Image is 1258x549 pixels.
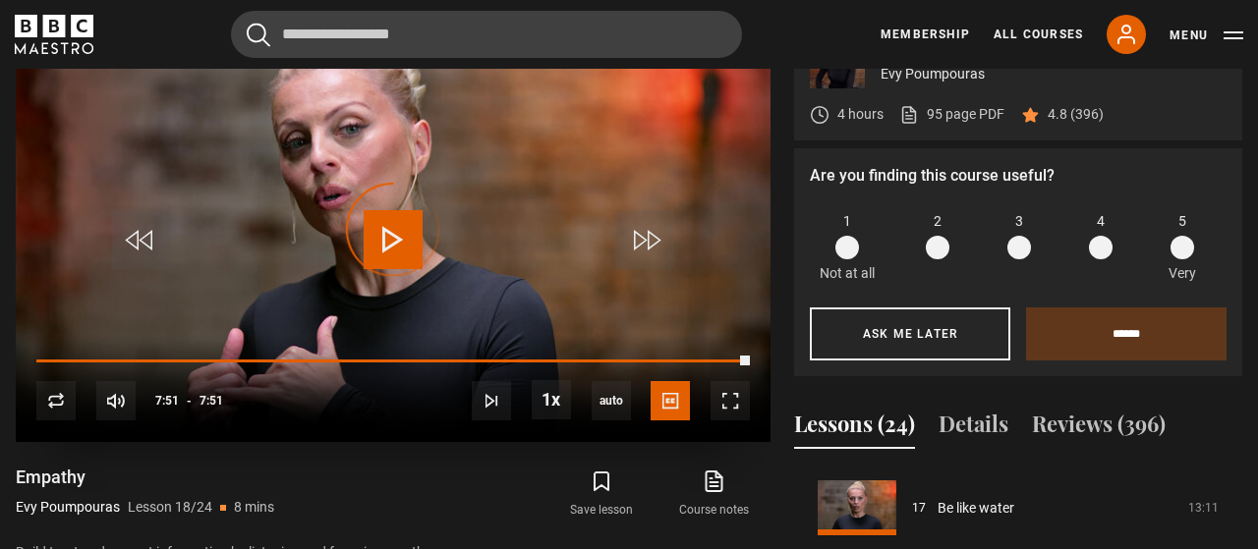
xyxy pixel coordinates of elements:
[810,307,1010,360] button: Ask me later
[1032,408,1166,449] button: Reviews (396)
[881,26,970,43] a: Membership
[837,104,884,125] p: 4 hours
[899,104,1004,125] a: 95 page PDF
[128,497,212,518] p: Lesson 18/24
[820,263,875,284] p: Not at all
[16,466,274,489] h1: Empathy
[16,497,120,518] p: Evy Poumpouras
[658,466,771,522] a: Course notes
[187,394,192,408] span: -
[472,381,511,420] button: Next Lesson
[231,11,742,58] input: Search
[939,408,1008,449] button: Details
[843,211,851,232] span: 1
[155,383,179,418] span: 7:51
[96,381,136,420] button: Mute
[200,383,223,418] span: 7:51
[1015,211,1023,232] span: 3
[810,164,1227,188] p: Are you finding this course useful?
[545,466,658,522] button: Save lesson
[15,15,93,54] svg: BBC Maestro
[794,408,915,449] button: Lessons (24)
[651,381,690,420] button: Captions
[1170,26,1243,45] button: Toggle navigation
[234,497,274,518] p: 8 mins
[881,64,1227,84] p: Evy Poumpouras
[247,23,270,47] button: Submit the search query
[592,381,631,420] div: Current quality: 1080p
[592,381,631,420] span: auto
[994,26,1083,43] a: All Courses
[36,381,76,420] button: Replay
[532,380,571,419] button: Playback Rate
[36,359,750,363] div: Progress Bar
[1097,211,1105,232] span: 4
[1048,104,1104,125] p: 4.8 (396)
[1163,263,1201,284] p: Very
[1178,211,1186,232] span: 5
[16,18,771,442] video-js: Video Player
[938,498,1014,519] a: Be like water
[711,381,750,420] button: Fullscreen
[934,211,942,232] span: 2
